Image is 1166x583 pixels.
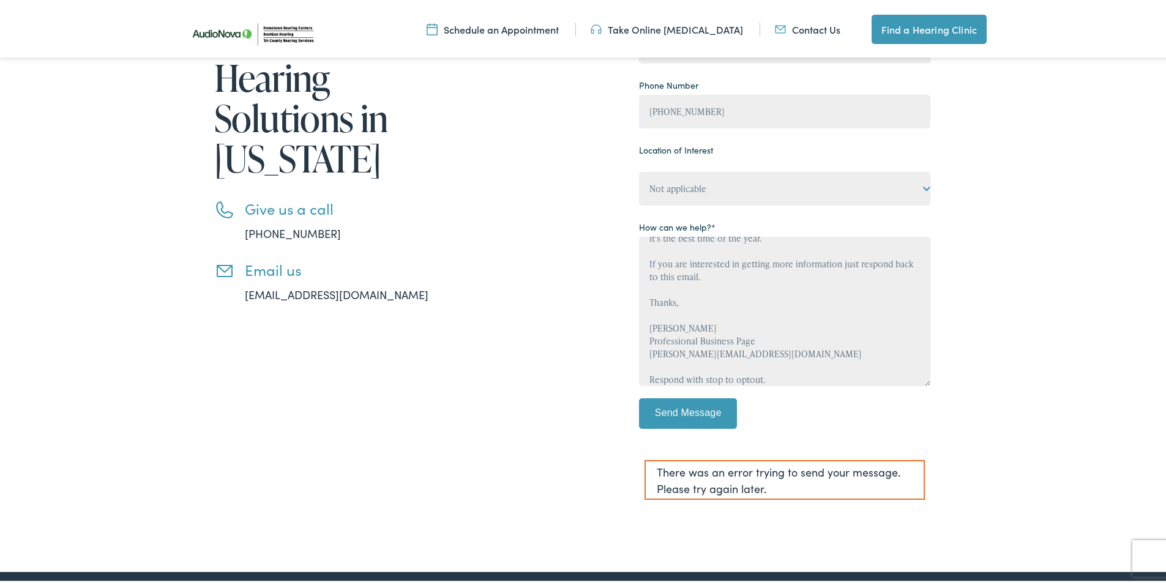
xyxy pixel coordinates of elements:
[645,458,925,497] div: There was an error trying to send your message. Please try again later.
[245,259,465,277] h3: Email us
[639,92,930,126] input: (XXX) XXX - XXXX
[775,20,786,34] img: utility icon
[639,76,698,89] label: Phone Number
[639,396,737,426] input: Send Message
[775,20,840,34] a: Contact Us
[872,12,987,42] a: Find a Hearing Clinic
[427,20,438,34] img: utility icon
[639,218,716,231] label: How can we help?
[639,141,713,154] label: Location of Interest
[245,284,428,300] a: [EMAIL_ADDRESS][DOMAIN_NAME]
[591,20,743,34] a: Take Online [MEDICAL_DATA]
[591,20,602,34] img: utility icon
[245,198,465,215] h3: Give us a call
[427,20,559,34] a: Schedule an Appointment
[245,223,341,239] a: [PHONE_NUMBER]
